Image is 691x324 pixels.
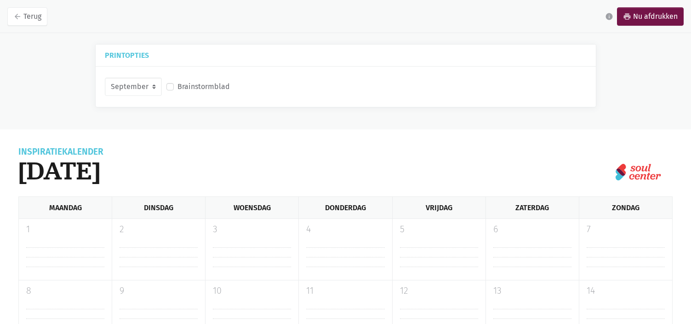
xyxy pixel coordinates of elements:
p: 1 [26,223,104,236]
p: 12 [400,284,478,298]
div: Woensdag [205,197,298,218]
p: 7 [587,223,665,236]
i: print [623,12,631,21]
p: 4 [306,223,384,236]
p: 2 [120,223,198,236]
div: Zaterdag [485,197,579,218]
h5: Printopties [105,52,587,59]
p: 5 [400,223,478,236]
i: info [605,12,613,21]
i: arrow_back [13,12,22,21]
p: 11 [306,284,384,298]
div: Donderdag [298,197,392,218]
label: Brainstormblad [177,81,230,93]
p: 9 [120,284,198,298]
p: 6 [493,223,571,236]
p: 13 [493,284,571,298]
div: Zondag [579,197,673,218]
a: arrow_backTerug [7,7,47,26]
p: 3 [213,223,291,236]
p: 14 [587,284,665,298]
a: printNu afdrukken [617,7,684,26]
p: 10 [213,284,291,298]
div: Dinsdag [112,197,205,218]
h1: [DATE] [18,156,103,185]
p: 8 [26,284,104,298]
div: Maandag [18,197,112,218]
div: Vrijdag [392,197,485,218]
div: Inspiratiekalender [18,148,103,156]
